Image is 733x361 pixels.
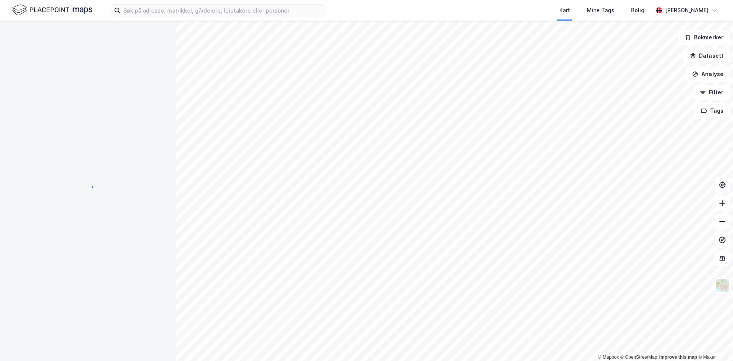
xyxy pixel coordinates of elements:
[559,6,570,15] div: Kart
[82,180,94,193] img: spinner.a6d8c91a73a9ac5275cf975e30b51cfb.svg
[120,5,324,16] input: Søk på adresse, matrikkel, gårdeiere, leietakere eller personer
[12,3,92,17] img: logo.f888ab2527a4732fd821a326f86c7f29.svg
[715,278,730,293] img: Z
[694,103,730,118] button: Tags
[678,30,730,45] button: Bokmerker
[695,324,733,361] div: Kontrollprogram for chat
[683,48,730,63] button: Datasett
[598,355,619,360] a: Mapbox
[631,6,644,15] div: Bolig
[659,355,697,360] a: Improve this map
[695,324,733,361] iframe: Chat Widget
[587,6,614,15] div: Mine Tags
[693,85,730,100] button: Filter
[665,6,709,15] div: [PERSON_NAME]
[686,66,730,82] button: Analyse
[620,355,657,360] a: OpenStreetMap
